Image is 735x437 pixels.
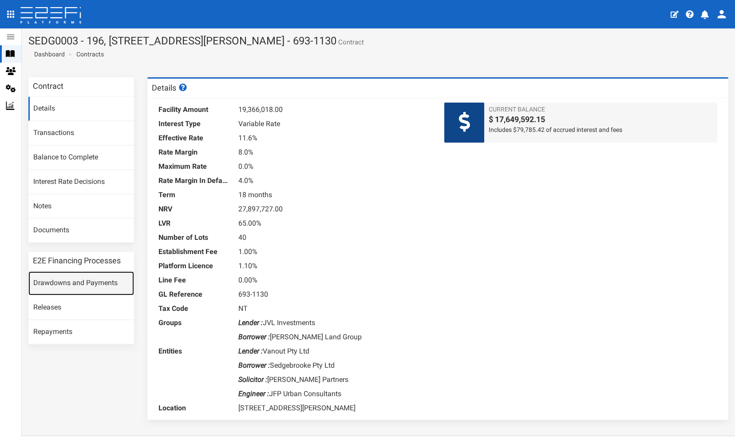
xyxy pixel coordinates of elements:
[238,145,431,159] dd: 8.0%
[158,117,229,131] dt: Interest Type
[28,121,134,145] a: Transactions
[158,103,229,117] dt: Facility Amount
[28,146,134,170] a: Balance to Complete
[33,257,121,265] h3: E2E Financing Processes
[28,218,134,242] a: Documents
[31,51,65,58] span: Dashboard
[28,195,134,218] a: Notes
[158,273,229,287] dt: Line Fee
[238,344,431,358] dd: Vanout Pty Ltd
[238,174,431,188] dd: 4.0%
[28,35,728,47] h1: SEDG0003 - 196, [STREET_ADDRESS][PERSON_NAME] - 693-1130
[238,373,431,387] dd: [PERSON_NAME] Partners
[238,387,431,401] dd: JFP Urban Consultants
[238,401,431,415] dd: [STREET_ADDRESS][PERSON_NAME]
[238,117,431,131] dd: Variable Rate
[76,50,104,59] a: Contracts
[158,174,229,188] dt: Rate Margin In Default
[158,245,229,259] dt: Establishment Fee
[158,302,229,316] dt: Tax Code
[28,97,134,121] a: Details
[238,103,431,117] dd: 19,366,018.00
[158,202,229,216] dt: NRV
[158,145,229,159] dt: Rate Margin
[158,216,229,230] dt: LVR
[238,302,431,316] dd: NT
[28,170,134,194] a: Interest Rate Decisions
[489,114,713,125] span: $ 17,649,592.15
[28,271,134,295] a: Drawdowns and Payments
[158,259,229,273] dt: Platform Licence
[238,202,431,216] dd: 27,897,727.00
[238,259,431,273] dd: 1.10%
[238,330,431,344] dd: [PERSON_NAME] Land Group
[158,316,229,330] dt: Groups
[238,287,431,302] dd: 693-1130
[238,216,431,230] dd: 65.00%
[238,159,431,174] dd: 0.0%
[238,347,263,355] i: Lender :
[158,159,229,174] dt: Maximum Rate
[158,230,229,245] dt: Number of Lots
[238,188,431,202] dd: 18 months
[158,401,229,415] dt: Location
[238,273,431,287] dd: 0.00%
[158,344,229,358] dt: Entities
[238,245,431,259] dd: 1.00%
[238,358,431,373] dd: Sedgebrooke Pty Ltd
[489,125,713,134] span: Includes $79,785.42 of accrued interest and fees
[28,296,134,320] a: Releases
[158,188,229,202] dt: Term
[158,287,229,302] dt: GL Reference
[238,333,270,341] i: Borrower :
[238,131,431,145] dd: 11.6%
[489,105,713,114] span: Current Balance
[238,318,263,327] i: Lender :
[238,389,269,398] i: Engineer :
[238,316,431,330] dd: JVL Investments
[238,361,270,369] i: Borrower :
[158,131,229,145] dt: Effective Rate
[238,375,267,384] i: Solicitor :
[152,83,188,92] h3: Details
[33,82,63,90] h3: Contract
[31,50,65,59] a: Dashboard
[336,39,364,46] small: Contract
[28,320,134,344] a: Repayments
[238,230,431,245] dd: 40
